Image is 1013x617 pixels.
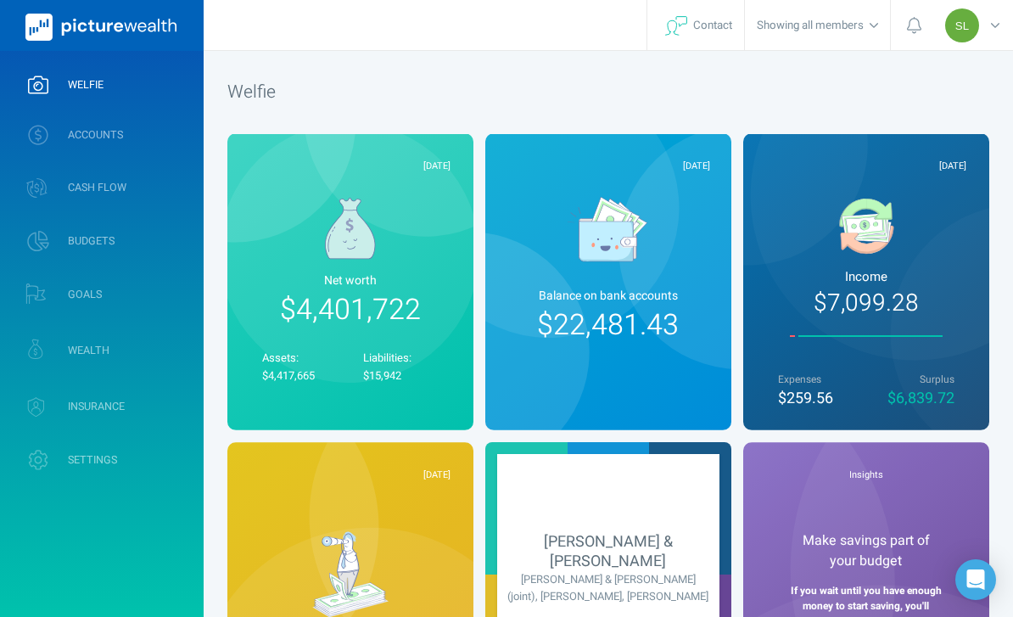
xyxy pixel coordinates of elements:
span: SL [955,20,969,32]
span: Make savings part of your budget [790,530,943,571]
span: Insights [849,468,883,482]
span: $7,099.28 [814,286,919,321]
span: Surplus [866,373,954,387]
span: WELFIE [68,78,104,92]
span: $15,942 [363,367,401,384]
span: CASH FLOW [68,181,126,194]
span: $259.56 [778,387,833,410]
span: Income [766,267,966,286]
span: GOALS [68,288,102,301]
h1: Welfie [227,81,989,104]
span: Net worth [250,272,451,289]
span: Expenses [778,373,866,387]
span: $4,417,665 [262,367,315,384]
span: Balance on bank account s [539,287,678,305]
span: $22,481.43 [537,304,679,346]
span: WEALTH [68,344,109,357]
div: Steven Lyon [945,8,979,42]
span: $6,839.72 [887,387,954,410]
img: svg+xml;base64,PHN2ZyB4bWxucz0iaHR0cDovL3d3dy53My5vcmcvMjAwMC9zdmciIHdpZHRoPSIyNyIgaGVpZ2h0PSIyNC... [665,16,687,36]
span: ACCOUNTS [68,128,123,142]
img: a9d819da51a77d1e0c7a966d3e1201cd.svg [838,199,894,255]
span: $4,401,722 [280,289,421,331]
span: [DATE] [423,159,451,173]
span: Assets: [262,350,299,366]
img: PictureWealth [25,14,176,41]
div: [DATE] [506,159,710,173]
span: Liabilities: [363,350,411,366]
div: Open Intercom Messenger [955,559,996,600]
span: [DATE] [939,159,966,173]
span: [DATE] [423,468,451,482]
span: SETTINGS [68,453,117,467]
span: INSURANCE [68,400,125,413]
span: BUDGETS [68,234,115,248]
